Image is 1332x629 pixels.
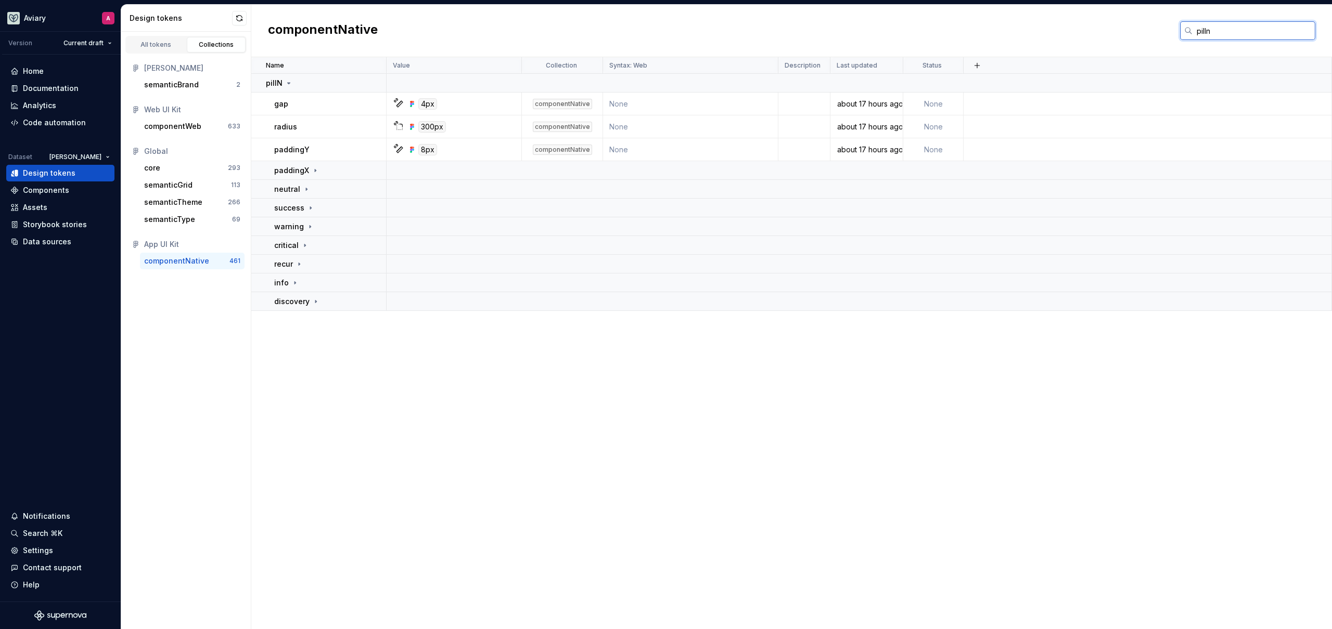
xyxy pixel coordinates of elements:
[140,76,245,93] button: semanticBrand2
[229,257,240,265] div: 461
[603,93,778,115] td: None
[144,146,240,156] div: Global
[6,542,114,559] a: Settings
[418,144,437,155] div: 8px
[6,199,114,216] a: Assets
[6,182,114,199] a: Components
[274,99,288,109] p: gap
[140,194,245,211] button: semanticTheme266
[23,185,69,195] div: Components
[268,21,378,40] h2: componentNative
[23,545,53,556] div: Settings
[130,41,182,49] div: All tokens
[1193,21,1315,40] input: Search in tokens...
[274,240,299,251] p: critical
[274,203,304,213] p: success
[6,114,114,131] a: Code automation
[6,576,114,593] button: Help
[23,562,82,573] div: Contact support
[144,256,209,266] div: componentNative
[6,508,114,525] button: Notifications
[23,100,56,111] div: Analytics
[274,221,304,232] p: warning
[236,81,240,89] div: 2
[59,36,117,50] button: Current draft
[6,63,114,80] a: Home
[274,122,297,132] p: radius
[140,211,245,228] a: semanticType69
[140,253,245,269] button: componentNative461
[144,239,240,250] div: App UI Kit
[7,12,20,24] img: 256e2c79-9abd-4d59-8978-03feab5a3943.png
[6,233,114,250] a: Data sources
[228,122,240,130] div: 633
[140,118,245,135] button: componentWeb633
[903,138,964,161] td: None
[546,61,577,70] p: Collection
[6,165,114,181] a: Design tokens
[533,145,592,155] div: componentNative
[274,165,309,176] p: paddingX
[23,237,71,247] div: Data sources
[140,177,245,193] button: semanticGrid113
[228,198,240,206] div: 266
[6,80,114,97] a: Documentation
[45,150,114,164] button: [PERSON_NAME]
[533,122,592,132] div: componentNative
[274,259,293,269] p: recur
[23,168,75,178] div: Design tokens
[785,61,821,70] p: Description
[144,180,193,190] div: semanticGrid
[274,145,310,155] p: paddingY
[23,511,70,521] div: Notifications
[34,610,86,621] svg: Supernova Logo
[8,39,32,47] div: Version
[106,14,110,22] div: A
[23,219,87,230] div: Storybook stories
[393,61,410,70] p: Value
[274,278,289,288] p: info
[603,138,778,161] td: None
[144,163,160,173] div: core
[831,99,902,109] div: about 17 hours ago
[190,41,242,49] div: Collections
[232,215,240,224] div: 69
[144,121,201,132] div: componentWeb
[418,121,446,133] div: 300px
[23,83,79,94] div: Documentation
[6,97,114,114] a: Analytics
[144,214,195,225] div: semanticType
[6,216,114,233] a: Storybook stories
[23,580,40,590] div: Help
[144,80,199,90] div: semanticBrand
[274,296,310,307] p: discovery
[8,153,32,161] div: Dataset
[903,115,964,138] td: None
[418,98,437,110] div: 4px
[24,13,46,23] div: Aviary
[6,559,114,576] button: Contact support
[23,117,86,128] div: Code automation
[140,160,245,176] button: core293
[603,115,778,138] td: None
[144,197,202,207] div: semanticTheme
[274,184,300,194] p: neutral
[228,164,240,172] div: 293
[266,61,284,70] p: Name
[130,13,232,23] div: Design tokens
[63,39,104,47] span: Current draft
[533,99,592,109] div: componentNative
[903,93,964,115] td: None
[266,78,283,88] p: pillN
[831,122,902,132] div: about 17 hours ago
[923,61,942,70] p: Status
[23,528,62,539] div: Search ⌘K
[144,63,240,73] div: [PERSON_NAME]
